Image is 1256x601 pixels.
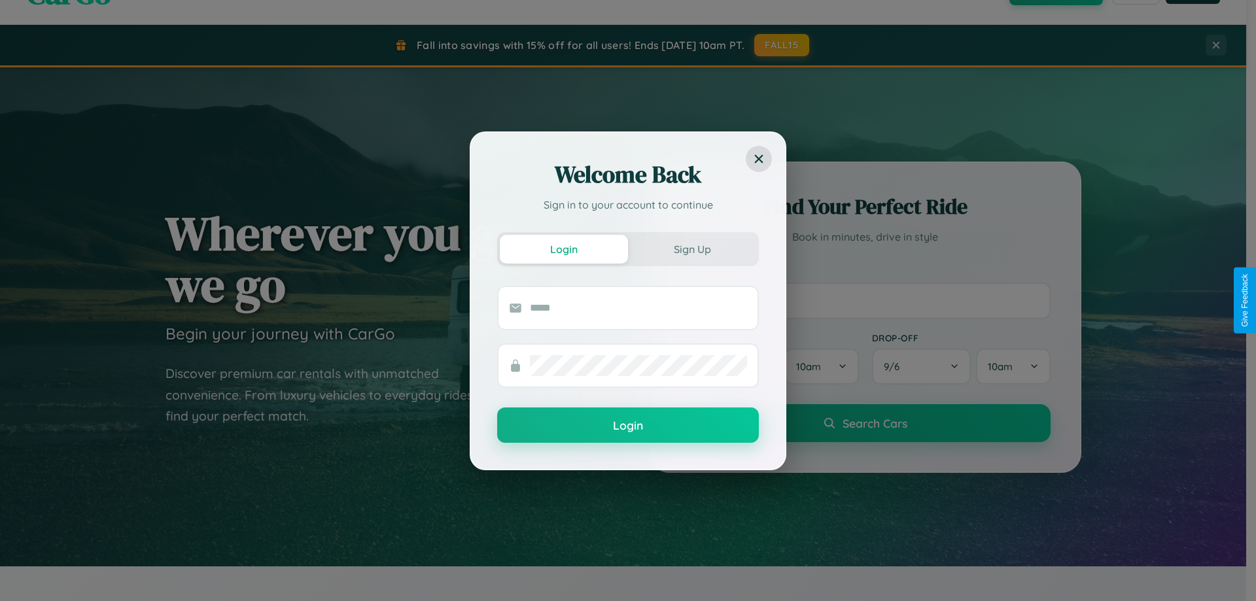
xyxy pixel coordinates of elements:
[500,235,628,264] button: Login
[497,197,759,213] p: Sign in to your account to continue
[1240,274,1249,327] div: Give Feedback
[497,407,759,443] button: Login
[497,159,759,190] h2: Welcome Back
[628,235,756,264] button: Sign Up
